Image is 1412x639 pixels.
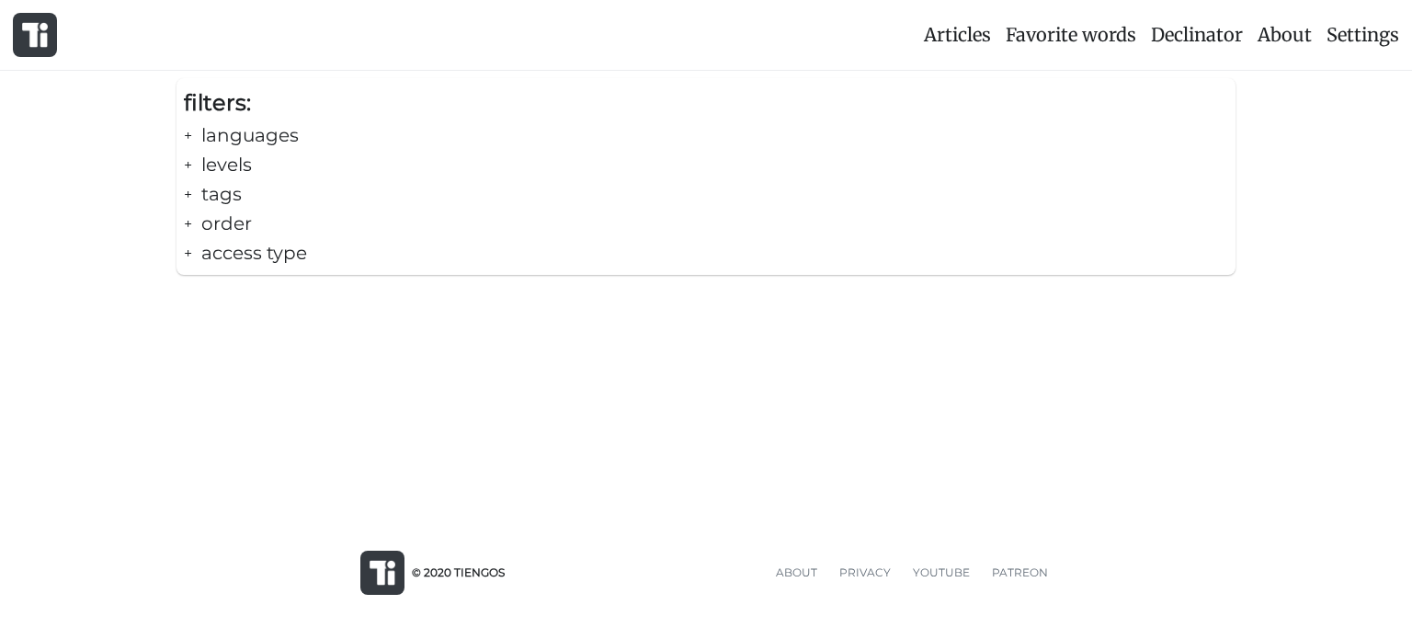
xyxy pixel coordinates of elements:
[184,150,1228,179] div: levels
[412,564,505,581] span: © 2020 TIENGOS
[184,238,1228,268] div: access type
[184,156,192,174] b: +
[1006,23,1136,46] span: Favorite words
[924,23,991,46] span: Articles
[184,215,192,233] b: +
[992,565,1048,579] span: PATREON
[184,86,1228,120] div: filters:
[6,6,64,64] a: logo
[184,120,1228,150] div: languages
[1151,23,1243,46] span: Declinator
[184,127,192,144] b: +
[828,564,902,581] a: PRIVACY
[913,565,970,579] span: YOUTUBE
[765,564,828,581] a: ABOUT
[981,564,1059,581] a: PATREON
[184,209,1228,238] div: order
[1258,23,1312,46] span: About
[370,560,395,586] img: logo
[776,565,817,579] span: ABOUT
[184,186,192,203] b: +
[839,565,891,579] span: PRIVACY
[22,22,48,48] img: logo
[902,564,981,581] a: YOUTUBE
[184,245,192,262] b: +
[1327,23,1399,46] span: Settings
[184,179,1228,209] div: tags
